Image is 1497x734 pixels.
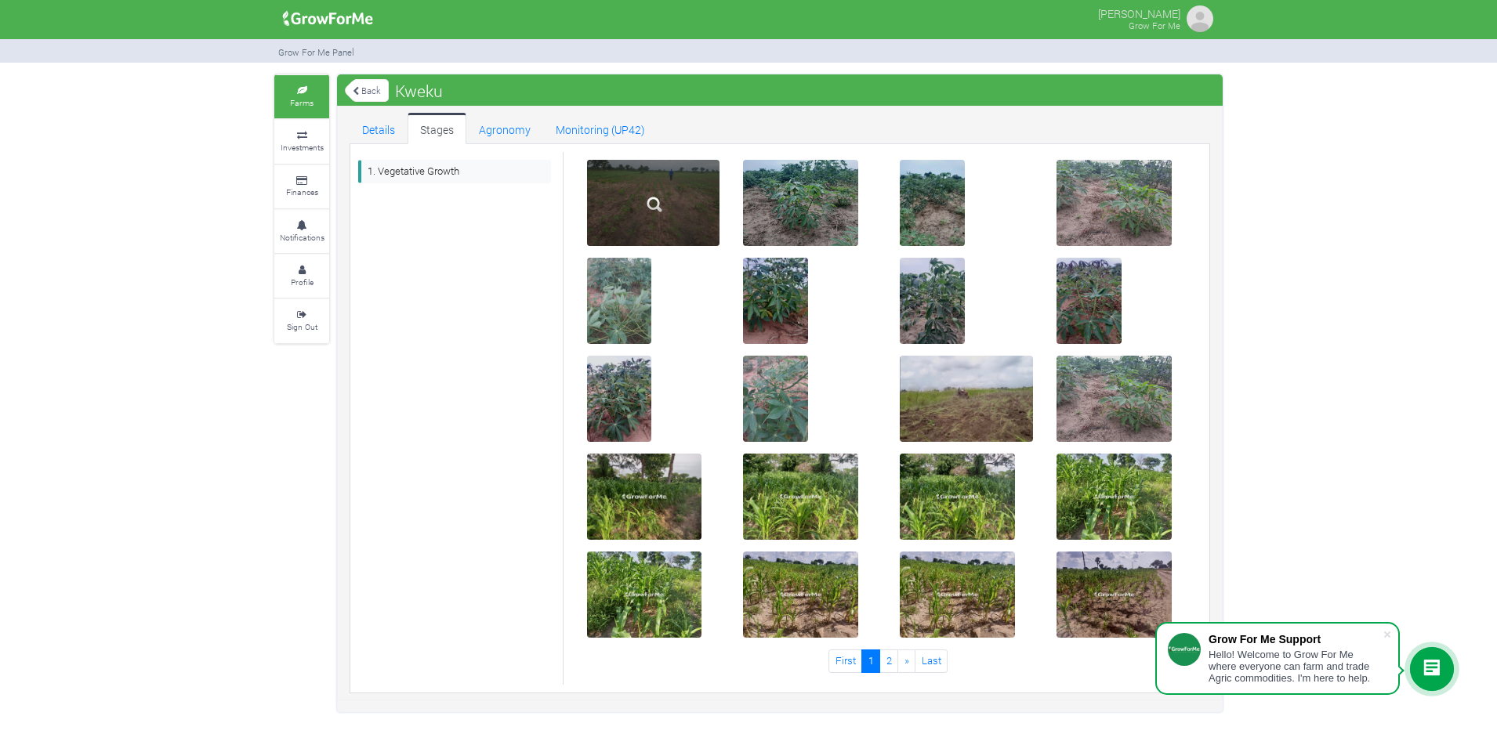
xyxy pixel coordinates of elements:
a: Last [915,649,948,672]
small: Profile [291,277,314,287]
a: Sign Out [274,299,329,342]
a: Notifications [274,210,329,253]
a: 1. Vegetative Growth [358,160,551,183]
div: Hello! Welcome to Grow For Me where everyone can farm and trade Agric commodities. I'm here to help. [1209,649,1383,684]
a: Investments [274,120,329,163]
small: Notifications [280,232,324,243]
small: Grow For Me [1129,20,1180,31]
small: Farms [290,97,314,108]
div: Grow For Me Support [1209,633,1383,645]
img: growforme image [1184,3,1216,34]
img: growforme image [277,3,379,34]
a: Back [345,78,389,103]
a: Agronomy [466,113,543,144]
span: Kweku [391,75,447,107]
a: 1 [861,649,880,672]
small: Investments [281,142,324,153]
img: zoom.png [629,179,680,230]
a: 2 [879,649,898,672]
small: Grow For Me Panel [278,46,354,58]
small: Finances [286,186,318,197]
a: Monitoring (UP42) [543,113,658,144]
small: Sign Out [287,321,317,332]
p: [PERSON_NAME] [1098,3,1180,22]
a: Details [350,113,408,144]
a: Farms [274,75,329,118]
a: Profile [274,255,329,298]
a: First [828,649,862,672]
nav: Page Navigation [575,649,1202,672]
a: Finances [274,165,329,208]
a: Stages [408,113,466,144]
span: » [904,653,909,667]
